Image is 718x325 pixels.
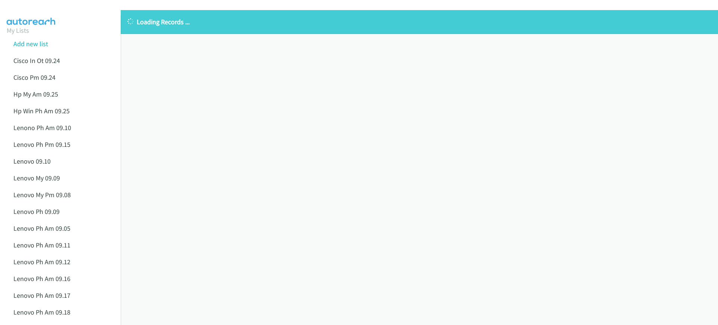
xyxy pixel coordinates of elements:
[13,291,70,300] a: Lenovo Ph Am 09.17
[13,174,60,182] a: Lenovo My 09.09
[127,17,711,27] p: Loading Records ...
[13,274,70,283] a: Lenovo Ph Am 09.16
[13,73,56,82] a: Cisco Pm 09.24
[13,241,70,249] a: Lenovo Ph Am 09.11
[13,107,70,115] a: Hp Win Ph Am 09.25
[13,207,60,216] a: Lenovo Ph 09.09
[13,308,70,316] a: Lenovo Ph Am 09.18
[7,26,29,35] a: My Lists
[13,40,48,48] a: Add new list
[13,157,51,165] a: Lenovo 09.10
[13,190,71,199] a: Lenovo My Pm 09.08
[13,224,70,233] a: Lenovo Ph Am 09.05
[13,90,58,98] a: Hp My Am 09.25
[13,140,70,149] a: Lenovo Ph Pm 09.15
[13,123,71,132] a: Lenono Ph Am 09.10
[13,56,60,65] a: Cisco In Ot 09.24
[13,258,70,266] a: Lenovo Ph Am 09.12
